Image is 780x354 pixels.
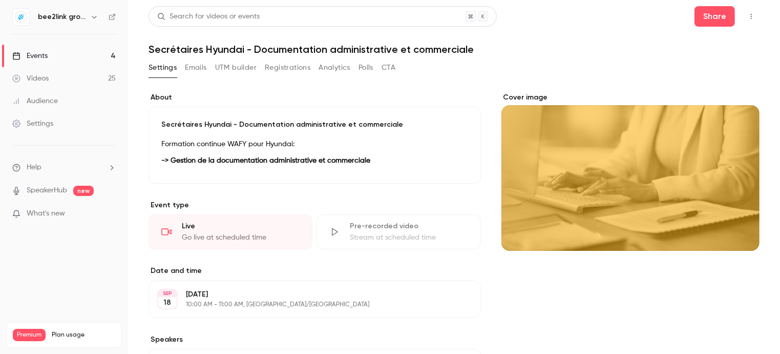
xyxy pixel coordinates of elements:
label: Speakers [149,335,481,345]
strong: -> Gestion de la documentation administrative et commerciale [161,157,370,164]
span: Premium [13,329,46,341]
span: Plan usage [52,331,115,339]
div: SEP [158,290,177,297]
h6: bee2link group - Formation continue Hyundai [38,12,86,22]
div: Pre-recorded videoStream at scheduled time [317,214,480,249]
div: Go live at scheduled time [182,232,300,243]
p: Event type [149,200,481,210]
div: Videos [12,73,49,84]
div: Events [12,51,48,61]
button: Analytics [319,60,350,76]
span: new [73,186,94,196]
p: 10:00 AM - 11:00 AM, [GEOGRAPHIC_DATA]/[GEOGRAPHIC_DATA] [186,301,427,309]
label: Date and time [149,266,481,276]
div: Audience [12,96,58,106]
span: What's new [27,208,65,219]
div: LiveGo live at scheduled time [149,214,312,249]
button: Emails [185,60,206,76]
label: Cover image [501,92,760,103]
button: UTM builder [215,60,257,76]
button: CTA [382,60,395,76]
p: Formation continue WAFY pour Hyundai: [161,138,468,150]
button: Registrations [265,60,310,76]
div: Stream at scheduled time [350,232,468,243]
a: SpeakerHub [27,185,67,196]
div: Search for videos or events [157,11,260,22]
button: Settings [149,60,177,76]
span: Help [27,162,41,173]
button: Share [694,6,735,27]
button: Polls [359,60,373,76]
div: Pre-recorded video [350,221,468,231]
li: help-dropdown-opener [12,162,116,173]
img: bee2link group - Formation continue Hyundai [13,9,29,25]
label: About [149,92,481,103]
div: Settings [12,119,53,129]
p: 18 [164,298,172,308]
h1: Secrétaires Hyundai - Documentation administrative et commerciale [149,43,760,55]
p: [DATE] [186,289,427,300]
section: Cover image [501,92,760,251]
div: Live [182,221,300,231]
p: Secrétaires Hyundai - Documentation administrative et commerciale [161,120,468,130]
iframe: Noticeable Trigger [103,209,116,219]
